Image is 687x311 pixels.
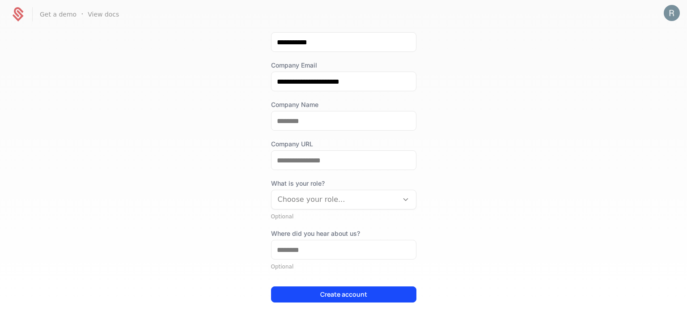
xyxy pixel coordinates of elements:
[271,179,416,188] span: What is your role?
[664,5,680,21] img: Rohan Saini
[271,213,416,220] div: Optional
[271,61,416,70] label: Company Email
[40,10,76,19] a: Get a demo
[271,140,416,149] label: Company URL
[271,100,416,109] label: Company Name
[271,286,416,302] button: Create account
[271,229,416,238] label: Where did you hear about us?
[81,9,83,20] span: ·
[664,5,680,21] button: Open user button
[271,263,416,270] div: Optional
[88,10,119,19] a: View docs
